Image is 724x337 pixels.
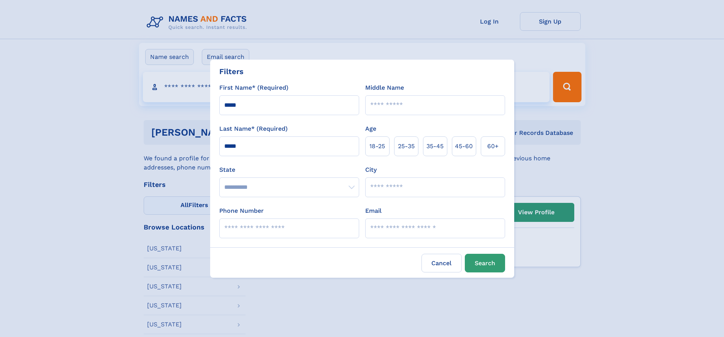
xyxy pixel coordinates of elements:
label: City [365,165,377,174]
label: First Name* (Required) [219,83,288,92]
label: Last Name* (Required) [219,124,288,133]
span: 35‑45 [426,142,444,151]
label: Age [365,124,376,133]
span: 60+ [487,142,499,151]
label: Cancel [421,254,462,272]
label: Middle Name [365,83,404,92]
span: 18‑25 [369,142,385,151]
span: 45‑60 [455,142,473,151]
button: Search [465,254,505,272]
span: 25‑35 [398,142,415,151]
label: State [219,165,359,174]
label: Phone Number [219,206,264,215]
label: Email [365,206,382,215]
div: Filters [219,66,244,77]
